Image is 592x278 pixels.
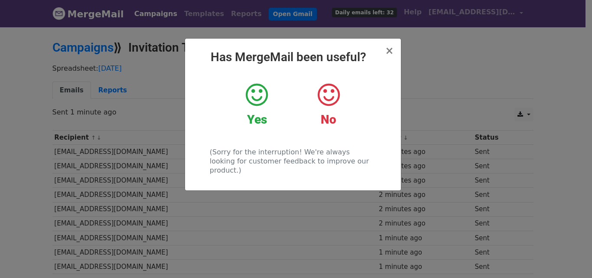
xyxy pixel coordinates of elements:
[385,46,394,56] button: Close
[385,45,394,57] span: ×
[228,82,286,127] a: Yes
[210,147,376,175] p: (Sorry for the interruption! We're always looking for customer feedback to improve our product.)
[321,112,336,127] strong: No
[192,50,394,65] h2: Has MergeMail been useful?
[299,82,358,127] a: No
[247,112,267,127] strong: Yes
